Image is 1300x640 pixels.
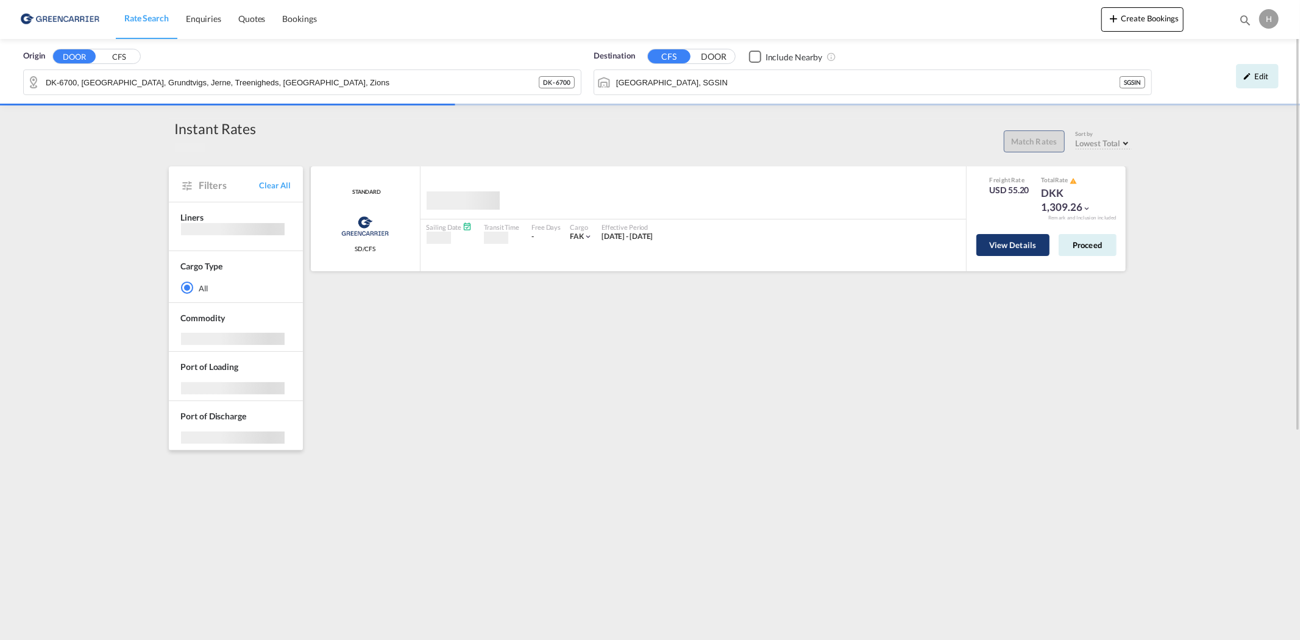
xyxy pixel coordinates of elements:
[1076,138,1121,148] span: Lowest Total
[24,70,581,94] md-input-container: DK-6700, Esbjerg, Grundtvigs, Jerne, Treenigheds, Vor Frelsers, Zions
[1259,9,1279,29] div: H
[259,180,290,191] span: Clear All
[186,13,221,24] span: Enquiries
[692,50,735,64] button: DOOR
[826,52,836,62] md-icon: Unchecked: Ignores neighbouring ports when fetching rates.Checked : Includes neighbouring ports w...
[181,313,225,323] span: Commodity
[175,119,257,138] div: Instant Rates
[616,73,1120,91] input: Search by Port
[181,361,239,372] span: Port of Loading
[349,188,381,196] div: Contract / Rate Agreement / Tariff / Spot Pricing Reference Number: STANDARD
[594,50,635,62] span: Destination
[570,222,592,232] div: Cargo
[1042,186,1103,215] div: DKK 1,309.26
[976,234,1050,256] button: View Details
[1076,135,1132,149] md-select: Select: Lowest Total
[1076,130,1132,138] div: Sort by
[602,222,653,232] div: Effective Period
[355,244,375,253] span: SD/CFS
[18,5,101,33] img: b0b18ec08afe11efb1d4932555f5f09d.png
[1106,11,1121,26] md-icon: icon-plus 400-fg
[531,222,561,232] div: Free Days
[1236,64,1279,88] div: icon-pencilEdit
[765,51,823,63] div: Include Nearby
[1059,234,1117,256] button: Proceed
[282,13,316,24] span: Bookings
[427,222,472,232] div: Sailing Date
[602,232,653,242] div: 01 Oct 2025 - 31 Oct 2025
[531,232,534,242] div: -
[1039,215,1126,221] div: Remark and Inclusion included
[53,49,96,63] button: DOOR
[463,222,472,231] md-icon: Schedules Available
[238,13,265,24] span: Quotes
[1238,13,1252,27] md-icon: icon-magnify
[543,78,570,87] span: DK - 6700
[1042,176,1103,185] div: Total Rate
[570,232,584,241] span: FAK
[124,13,169,23] span: Rate Search
[1069,176,1078,185] button: icon-alert
[602,232,653,241] span: [DATE] - [DATE]
[349,188,381,196] span: STANDARD
[46,73,539,91] input: Search by Door
[1101,7,1184,32] button: icon-plus 400-fgCreate Bookings
[1004,130,1065,152] button: Match Rates
[1238,13,1252,32] div: icon-magnify
[338,211,392,241] img: Greencarrier Consolidators
[181,282,291,294] md-radio-button: All
[989,176,1029,184] div: Freight Rate
[1120,76,1145,88] div: SGSIN
[648,49,691,63] button: CFS
[749,50,823,63] md-checkbox: Checkbox No Ink
[989,184,1029,196] div: USD 55.20
[181,411,246,421] span: Port of Discharge
[584,232,592,241] md-icon: icon-chevron-down
[98,50,140,64] button: CFS
[23,50,45,62] span: Origin
[1070,177,1078,185] md-icon: icon-alert
[594,70,1151,94] md-input-container: Singapore, SGSIN
[181,260,222,272] div: Cargo Type
[181,212,204,222] span: Liners
[1243,72,1252,80] md-icon: icon-pencil
[484,222,519,232] div: Transit Time
[1082,204,1091,213] md-icon: icon-chevron-down
[199,179,260,192] span: Filters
